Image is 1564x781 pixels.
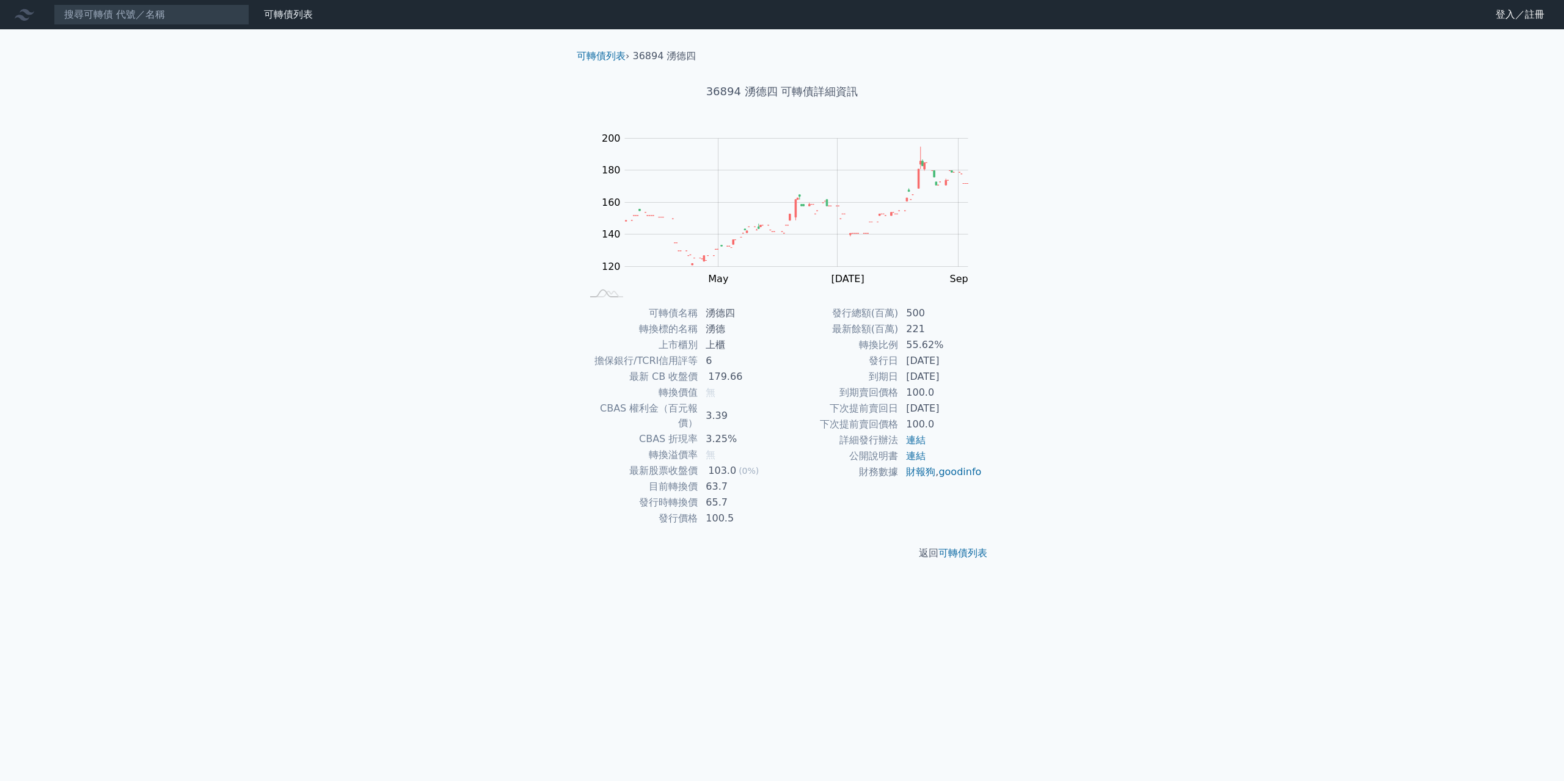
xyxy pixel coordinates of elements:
[906,466,935,478] a: 財報狗
[1486,5,1554,24] a: 登入／註冊
[706,449,715,460] span: 無
[698,321,782,337] td: 湧德
[782,337,899,353] td: 轉換比例
[582,495,698,510] td: 發行時轉換價
[602,197,621,208] tspan: 160
[698,401,782,431] td: 3.39
[831,273,864,285] tspan: [DATE]
[698,431,782,447] td: 3.25%
[577,49,629,64] li: ›
[782,305,899,321] td: 發行總額(百萬)
[602,164,621,176] tspan: 180
[582,337,698,353] td: 上市櫃別
[698,305,782,321] td: 湧德四
[633,49,696,64] li: 36894 湧德四
[782,369,899,385] td: 到期日
[950,273,968,285] tspan: Sep
[582,463,698,479] td: 最新股票收盤價
[582,401,698,431] td: CBAS 權利金（百元報價）
[582,510,698,526] td: 發行價格
[706,369,745,384] div: 179.66
[582,447,698,463] td: 轉換溢價率
[782,448,899,464] td: 公開說明書
[582,479,698,495] td: 目前轉換價
[577,50,626,62] a: 可轉債列表
[567,83,997,100] h1: 36894 湧德四 可轉債詳細資訊
[582,431,698,447] td: CBAS 折現率
[582,305,698,321] td: 可轉債名稱
[602,133,621,144] tspan: 200
[899,369,982,385] td: [DATE]
[899,385,982,401] td: 100.0
[899,464,982,480] td: ,
[708,273,728,285] tspan: May
[698,510,782,526] td: 100.5
[698,479,782,495] td: 63.7
[782,385,899,401] td: 到期賣回價格
[582,321,698,337] td: 轉換標的名稱
[602,261,621,272] tspan: 120
[698,337,782,353] td: 上櫃
[782,416,899,432] td: 下次提前賣回價格
[899,401,982,416] td: [DATE]
[739,466,759,476] span: (0%)
[264,9,313,20] a: 可轉債列表
[698,495,782,510] td: 65.7
[899,337,982,353] td: 55.62%
[782,401,899,416] td: 下次提前賣回日
[567,546,997,561] p: 返回
[782,321,899,337] td: 最新餘額(百萬)
[782,353,899,369] td: 發行日
[625,147,968,265] g: Series
[899,321,982,337] td: 221
[582,385,698,401] td: 轉換價值
[906,450,926,462] a: 連結
[602,228,621,240] tspan: 140
[706,387,715,398] span: 無
[782,432,899,448] td: 詳細發行辦法
[899,353,982,369] td: [DATE]
[596,133,987,285] g: Chart
[782,464,899,480] td: 財務數據
[698,353,782,369] td: 6
[938,547,987,559] a: 可轉債列表
[582,353,698,369] td: 擔保銀行/TCRI信用評等
[899,416,982,432] td: 100.0
[938,466,981,478] a: goodinfo
[706,463,739,478] div: 103.0
[906,434,926,446] a: 連結
[582,369,698,385] td: 最新 CB 收盤價
[54,4,249,25] input: 搜尋可轉債 代號／名稱
[899,305,982,321] td: 500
